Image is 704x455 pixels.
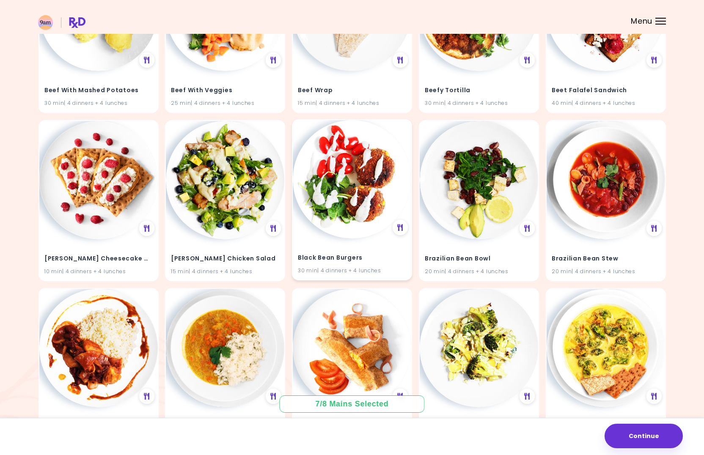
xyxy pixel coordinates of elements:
div: See Meal Plan [266,389,281,404]
h4: Berry Cheesecake Crisp [44,252,153,266]
div: See Meal Plan [646,221,661,236]
div: See Meal Plan [520,389,535,404]
div: See Meal Plan [393,389,408,404]
h4: Beef With Mashed Potatoes [44,84,153,98]
h4: Brazilian Bean Bowl [425,252,533,266]
div: 30 min | 4 dinners + 4 lunches [298,266,406,274]
div: See Meal Plan [139,221,154,236]
h4: Beet Falafel Sandwich [552,84,660,98]
div: 10 min | 4 dinners + 4 lunches [44,267,153,275]
div: 25 min | 4 dinners + 4 lunches [171,99,279,107]
div: See Meal Plan [520,221,535,236]
div: 20 min | 4 dinners + 4 lunches [552,267,660,275]
div: 40 min | 4 dinners + 4 lunches [552,99,660,107]
div: 30 min | 4 dinners + 4 lunches [44,99,153,107]
div: See Meal Plan [266,221,281,236]
div: See Meal Plan [520,52,535,68]
button: Continue [605,424,683,448]
div: 20 min | 4 dinners + 4 lunches [425,267,533,275]
h4: Brazilian Bean Stew [552,252,660,266]
div: 30 min | 4 dinners + 4 lunches [425,99,533,107]
div: 15 min | 4 dinners + 4 lunches [298,99,406,107]
h4: Beefy Tortilla [425,84,533,98]
div: See Meal Plan [646,52,661,68]
h4: Berry Chicken Salad [171,252,279,266]
h4: Beef Wrap [298,84,406,98]
div: See Meal Plan [139,52,154,68]
div: See Meal Plan [393,220,408,235]
div: 7 / 8 Mains Selected [309,399,395,409]
h4: Beef With Veggies [171,84,279,98]
img: RxDiet [38,15,85,30]
div: See Meal Plan [393,52,408,68]
div: See Meal Plan [139,389,154,404]
span: Menu [631,17,652,25]
h4: Black Bean Burgers [298,251,406,265]
div: See Meal Plan [646,389,661,404]
div: 15 min | 4 dinners + 4 lunches [171,267,279,275]
div: See Meal Plan [266,52,281,68]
